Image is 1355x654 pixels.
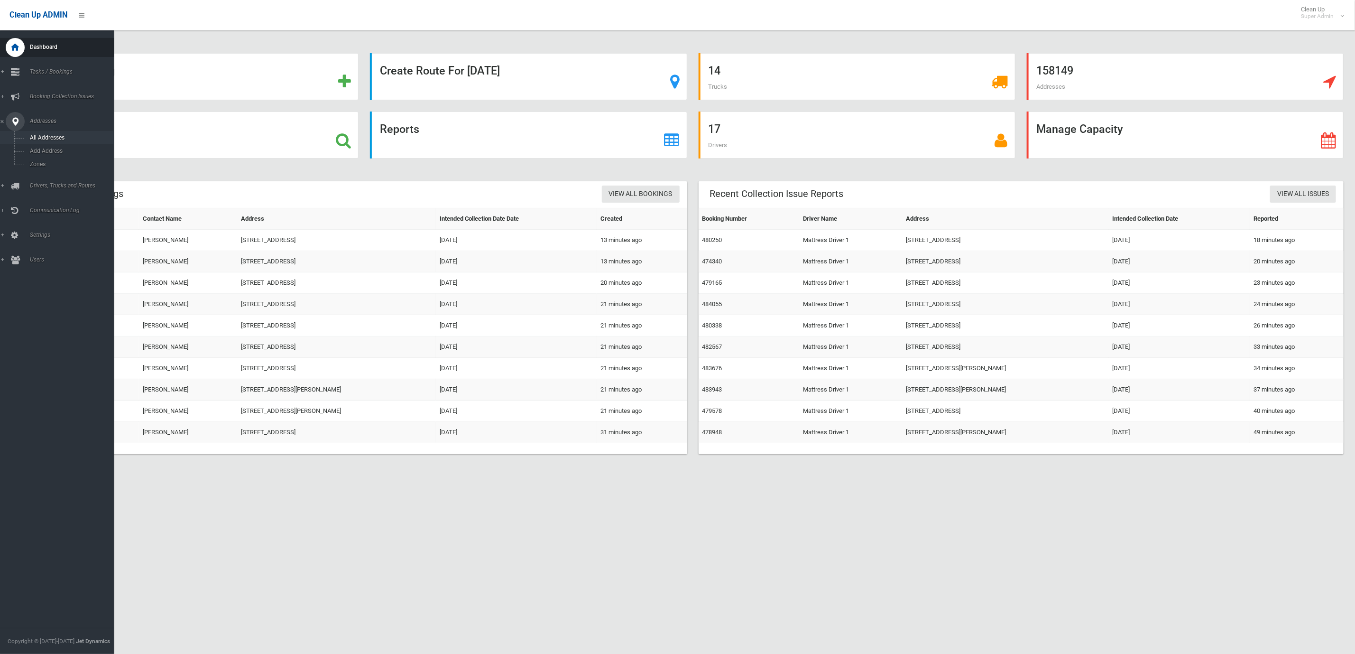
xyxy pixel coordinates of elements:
td: 13 minutes ago [597,230,687,251]
td: 21 minutes ago [597,379,687,401]
td: [STREET_ADDRESS] [237,336,436,358]
td: [STREET_ADDRESS] [902,315,1109,336]
a: 483676 [702,364,722,372]
td: [STREET_ADDRESS][PERSON_NAME] [237,379,436,401]
a: Search [42,112,359,159]
td: [STREET_ADDRESS] [237,315,436,336]
td: 34 minutes ago [1250,358,1344,379]
td: [DATE] [436,358,597,379]
a: View All Bookings [602,186,680,203]
td: [STREET_ADDRESS] [237,422,436,443]
a: 14 Trucks [699,53,1015,100]
td: [STREET_ADDRESS][PERSON_NAME] [902,358,1109,379]
td: [STREET_ADDRESS][PERSON_NAME] [902,379,1109,401]
td: 21 minutes ago [597,336,687,358]
td: Mattress Driver 1 [799,336,902,358]
td: [PERSON_NAME] [139,272,237,294]
td: [PERSON_NAME] [139,294,237,315]
span: Booking Collection Issues [27,93,125,100]
a: 478948 [702,429,722,436]
a: 158149 Addresses [1027,53,1344,100]
span: Add Address [27,148,117,154]
strong: Reports [380,122,419,136]
td: [STREET_ADDRESS] [237,251,436,272]
td: [DATE] [1109,422,1250,443]
a: 479578 [702,407,722,414]
td: 21 minutes ago [597,358,687,379]
td: [DATE] [436,294,597,315]
td: [STREET_ADDRESS][PERSON_NAME] [902,422,1109,443]
td: 20 minutes ago [597,272,687,294]
td: Mattress Driver 1 [799,358,902,379]
td: 37 minutes ago [1250,379,1344,401]
span: Drivers [709,141,728,149]
td: [STREET_ADDRESS] [902,401,1109,422]
td: [STREET_ADDRESS] [902,272,1109,294]
td: [DATE] [1109,358,1250,379]
th: Address [237,208,436,230]
a: Manage Capacity [1027,112,1344,159]
td: 49 minutes ago [1250,422,1344,443]
td: [DATE] [436,272,597,294]
td: [DATE] [1109,272,1250,294]
strong: 158149 [1037,64,1074,77]
span: Dashboard [27,44,125,50]
td: [DATE] [436,401,597,422]
a: 483943 [702,386,722,393]
td: Mattress Driver 1 [799,379,902,401]
span: Communication Log [27,207,125,214]
th: Intended Collection Date Date [436,208,597,230]
th: Booking Number [699,208,800,230]
a: 479165 [702,279,722,286]
td: 21 minutes ago [597,401,687,422]
td: [DATE] [1109,294,1250,315]
td: [DATE] [1109,315,1250,336]
span: Clean Up ADMIN [9,10,67,19]
strong: Jet Dynamics [76,638,110,645]
td: [STREET_ADDRESS][PERSON_NAME] [237,401,436,422]
td: [PERSON_NAME] [139,251,237,272]
th: Contact Name [139,208,237,230]
td: 40 minutes ago [1250,401,1344,422]
td: 21 minutes ago [597,315,687,336]
td: [DATE] [436,336,597,358]
td: [DATE] [1109,379,1250,401]
td: [DATE] [436,251,597,272]
small: Super Admin [1301,13,1334,20]
td: 24 minutes ago [1250,294,1344,315]
td: 21 minutes ago [597,294,687,315]
strong: 14 [709,64,721,77]
th: Created [597,208,687,230]
span: Addresses [1037,83,1066,90]
a: 480338 [702,322,722,329]
a: 484055 [702,300,722,308]
a: 474340 [702,258,722,265]
td: [STREET_ADDRESS] [902,294,1109,315]
td: [PERSON_NAME] [139,379,237,401]
td: [STREET_ADDRESS] [902,336,1109,358]
span: All Addresses [27,134,117,141]
span: Zones [27,161,117,168]
td: 20 minutes ago [1250,251,1344,272]
span: Settings [27,232,125,238]
span: Clean Up [1296,6,1343,20]
td: [PERSON_NAME] [139,315,237,336]
span: Addresses [27,118,125,124]
header: Recent Collection Issue Reports [699,185,855,203]
td: [STREET_ADDRESS] [237,294,436,315]
td: [DATE] [436,379,597,401]
a: Add Booking [42,53,359,100]
td: [DATE] [436,422,597,443]
td: 23 minutes ago [1250,272,1344,294]
strong: Manage Capacity [1037,122,1123,136]
td: [DATE] [1109,230,1250,251]
th: Driver Name [799,208,902,230]
a: 482567 [702,343,722,350]
td: [DATE] [1109,336,1250,358]
td: Mattress Driver 1 [799,315,902,336]
td: [PERSON_NAME] [139,230,237,251]
td: 26 minutes ago [1250,315,1344,336]
a: Create Route For [DATE] [370,53,687,100]
td: Mattress Driver 1 [799,230,902,251]
td: Mattress Driver 1 [799,272,902,294]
